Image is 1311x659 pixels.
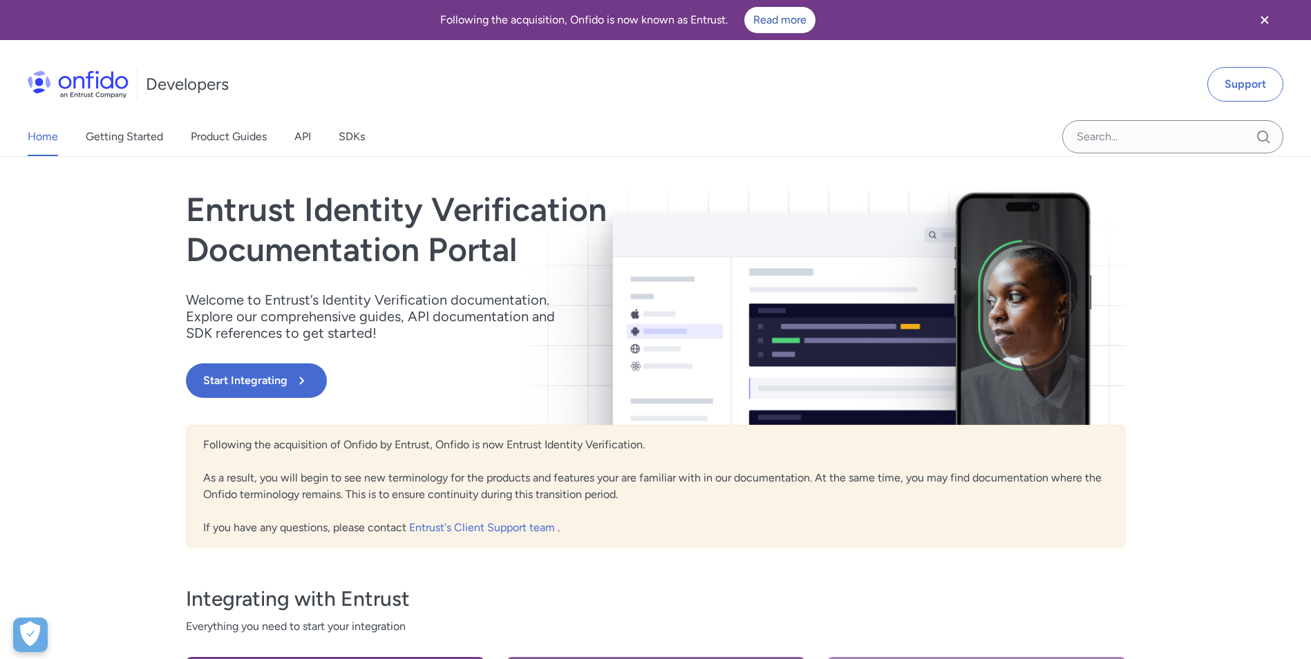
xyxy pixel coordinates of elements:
button: Start Integrating [186,363,327,398]
a: Start Integrating [186,363,844,398]
h1: Entrust Identity Verification Documentation Portal [186,190,844,269]
span: Everything you need to start your integration [186,618,1126,635]
a: Getting Started [86,117,163,156]
h3: Integrating with Entrust [186,585,1126,613]
div: Following the acquisition of Onfido by Entrust, Onfido is now Entrust Identity Verification. As a... [186,425,1126,548]
a: Read more [744,7,815,33]
img: Onfido Logo [28,70,129,98]
h1: Developers [146,73,229,95]
a: SDKs [339,117,365,156]
a: API [294,117,311,156]
a: Home [28,117,58,156]
div: Following the acquisition, Onfido is now known as Entrust. [17,7,1239,33]
p: Welcome to Entrust’s Identity Verification documentation. Explore our comprehensive guides, API d... [186,292,573,341]
a: Product Guides [191,117,267,156]
a: Support [1207,67,1283,102]
button: Open Preferences [13,618,48,652]
svg: Close banner [1256,12,1273,28]
button: Close banner [1239,3,1290,37]
input: Onfido search input field [1062,120,1283,153]
a: Entrust's Client Support team [409,521,558,534]
div: Cookie Preferences [13,618,48,652]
